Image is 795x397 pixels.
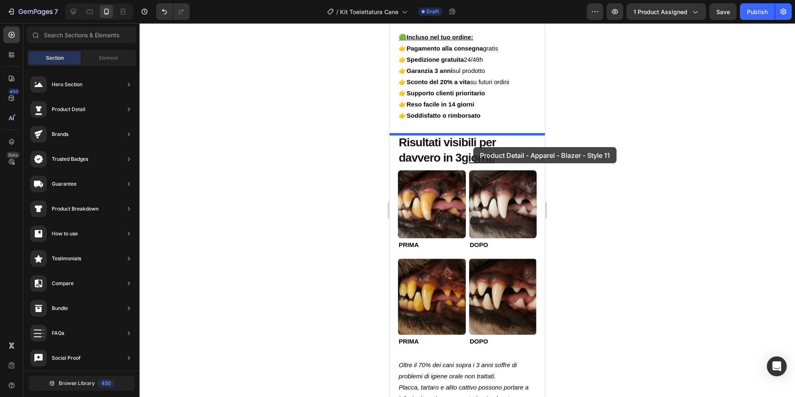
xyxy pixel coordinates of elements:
[634,7,687,16] span: 1 product assigned
[29,376,135,391] button: Browse Library450
[98,379,114,387] div: 450
[52,329,64,337] div: FAQs
[740,3,775,20] button: Publish
[52,130,68,138] div: Brands
[336,7,338,16] span: /
[52,105,85,114] div: Product Detail
[52,180,77,188] div: Guarantee
[6,152,20,158] div: Beta
[626,3,706,20] button: 1 product assigned
[46,54,64,62] span: Section
[767,356,787,376] div: Open Intercom Messenger
[52,354,81,362] div: Social Proof
[52,230,78,238] div: How to use
[54,7,58,17] p: 7
[8,88,20,95] div: 450
[59,380,95,387] span: Browse Library
[340,7,398,16] span: Kit Toelettatura Cane
[390,23,545,397] iframe: Design area
[3,3,62,20] button: 7
[52,304,68,312] div: Bundle
[52,80,82,89] div: Hero Section
[52,205,99,213] div: Product Breakdown
[426,8,439,15] span: Draft
[716,8,730,15] span: Save
[27,27,136,43] input: Search Sections & Elements
[99,54,118,62] span: Element
[52,155,88,163] div: Trusted Badges
[52,254,81,263] div: Testimonials
[156,3,190,20] div: Undo/Redo
[52,279,74,288] div: Compare
[709,3,737,20] button: Save
[747,7,768,16] div: Publish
